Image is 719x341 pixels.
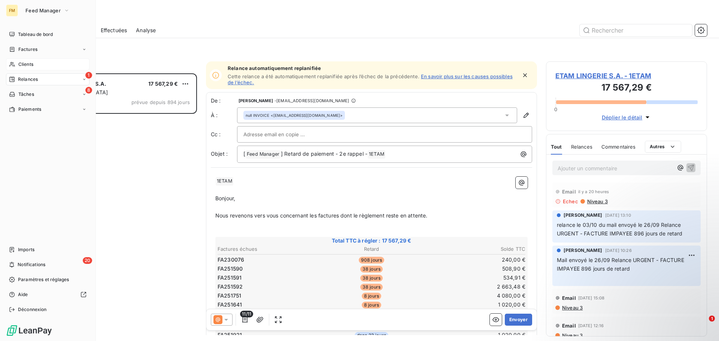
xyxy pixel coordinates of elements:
[243,129,324,140] input: Adresse email en copie ...
[18,46,37,53] span: Factures
[216,177,233,186] span: 1ETAM
[25,7,61,13] span: Feed Manager
[569,268,719,321] iframe: Intercom notifications message
[246,113,269,118] span: null INVOICE
[424,256,526,264] td: 240,00 €
[274,98,349,103] span: - [EMAIL_ADDRESS][DOMAIN_NAME]
[424,292,526,300] td: 4 080,00 €
[551,144,562,150] span: Tout
[211,97,237,104] span: De :
[586,198,608,204] span: Niveau 3
[215,212,427,219] span: Nous revenons vers vous concernant les factures dont le règlement reste en attente.
[709,316,715,322] span: 1
[562,323,576,329] span: Email
[564,247,602,254] span: [PERSON_NAME]
[360,284,383,290] span: 38 jours
[561,332,583,338] span: Niveau 3
[18,276,69,283] span: Paramètres et réglages
[424,245,526,253] th: Solde TTC
[211,112,237,119] label: À :
[36,73,197,341] div: grid
[218,283,243,290] span: FA251592
[554,106,557,112] span: 0
[239,98,273,103] span: [PERSON_NAME]
[216,237,527,244] span: Total TTC à régler : 17 567,29 €
[101,27,127,34] span: Effectuées
[424,274,526,282] td: 534,91 €
[505,314,532,326] button: Envoyer
[555,71,698,81] span: ETAM LINGERIE S.A. - 1ETAM
[228,65,517,71] span: Relance automatiquement replanifiée
[18,246,34,253] span: Imports
[228,73,513,85] a: En savoir plus sur les causes possibles de l’échec.
[18,31,53,38] span: Tableau de bord
[571,144,592,150] span: Relances
[218,256,244,264] span: FA230076
[360,266,383,273] span: 38 jours
[602,113,643,121] span: Déplier le détail
[18,91,34,98] span: Tâches
[694,316,712,334] iframe: Intercom live chat
[85,72,92,79] span: 1
[6,289,90,301] a: Aide
[218,274,242,281] span: FA251591
[362,302,381,308] span: 8 jours
[424,301,526,309] td: 1 020,00 €
[148,80,178,87] span: 17 567,29 €
[424,265,526,273] td: 508,90 €
[215,195,235,201] span: Bonjour,
[362,293,381,299] span: 8 jours
[605,248,632,253] span: [DATE] 10:26
[217,245,319,253] th: Factures échues
[320,245,422,253] th: Retard
[281,150,367,157] span: ] Retard de paiement - 2e rappel -
[555,81,698,96] h3: 17 567,29 €
[557,257,686,272] span: Mail envoyé le 26/09 Relance URGENT - FACTURE IMPAYEE 896 jours de retard
[6,325,52,337] img: Logo LeanPay
[218,301,242,308] span: FA251641
[211,150,228,157] span: Objet :
[645,141,681,153] button: Autres
[557,222,683,237] span: relance le 03/10 du mail envoyé le 26/09 Relance URGENT - FACTURE IMPAYEE 896 jours de retard
[18,291,28,298] span: Aide
[578,323,604,328] span: [DATE] 12:16
[246,113,343,118] div: <[EMAIL_ADDRESS][DOMAIN_NAME]>
[211,131,237,138] label: Cc :
[562,295,576,301] span: Email
[217,331,319,339] td: FA251921
[368,150,385,159] span: 1ETAM
[605,213,631,217] span: [DATE] 13:10
[18,261,45,268] span: Notifications
[18,106,41,113] span: Paiements
[561,305,583,311] span: Niveau 3
[131,99,190,105] span: prévue depuis 894 jours
[355,332,388,339] span: dans 23 jours
[359,257,384,264] span: 908 jours
[601,144,636,150] span: Commentaires
[246,150,280,159] span: Feed Manager
[563,198,578,204] span: Echec
[18,76,38,83] span: Relances
[424,283,526,291] td: 2 663,48 €
[85,87,92,94] span: 8
[360,275,383,281] span: 38 jours
[18,306,47,313] span: Déconnexion
[564,212,602,219] span: [PERSON_NAME]
[218,292,241,299] span: FA251751
[578,189,609,194] span: il y a 20 heures
[6,4,18,16] div: FM
[240,311,253,317] span: 11/11
[600,113,654,122] button: Déplier le détail
[424,331,526,339] td: 1 020,00 €
[562,189,576,195] span: Email
[243,150,245,157] span: [
[218,265,243,273] span: FA251590
[18,61,33,68] span: Clients
[136,27,156,34] span: Analyse
[83,257,92,264] span: 20
[580,24,692,36] input: Rechercher
[228,73,419,79] span: Cette relance a été automatiquement replanifiée après l’échec de la précédente.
